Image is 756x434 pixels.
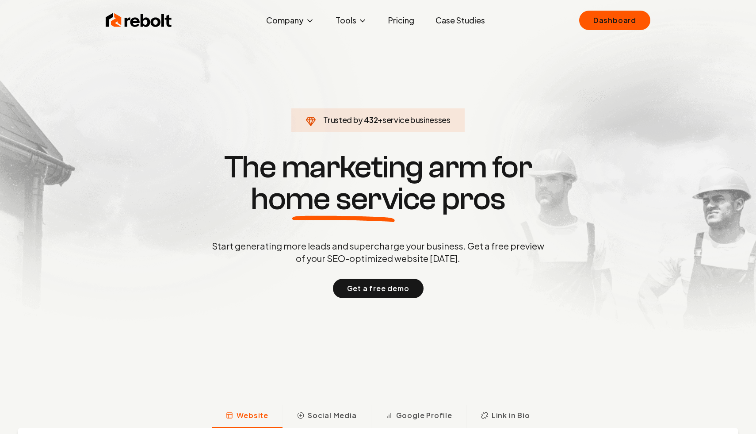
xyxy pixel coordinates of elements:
[396,410,452,421] span: Google Profile
[579,11,650,30] a: Dashboard
[106,12,172,29] img: Rebolt Logo
[259,12,321,29] button: Company
[210,240,546,265] p: Start generating more leads and supercharge your business. Get a free preview of your SEO-optimiz...
[328,12,374,29] button: Tools
[428,12,492,29] a: Case Studies
[212,405,283,428] button: Website
[371,405,466,428] button: Google Profile
[381,12,421,29] a: Pricing
[364,114,378,126] span: 432
[382,115,451,125] span: service businesses
[323,115,363,125] span: Trusted by
[308,410,357,421] span: Social Media
[378,115,382,125] span: +
[237,410,268,421] span: Website
[466,405,544,428] button: Link in Bio
[333,279,424,298] button: Get a free demo
[492,410,530,421] span: Link in Bio
[251,183,436,215] span: home service
[166,151,590,215] h1: The marketing arm for pros
[283,405,371,428] button: Social Media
